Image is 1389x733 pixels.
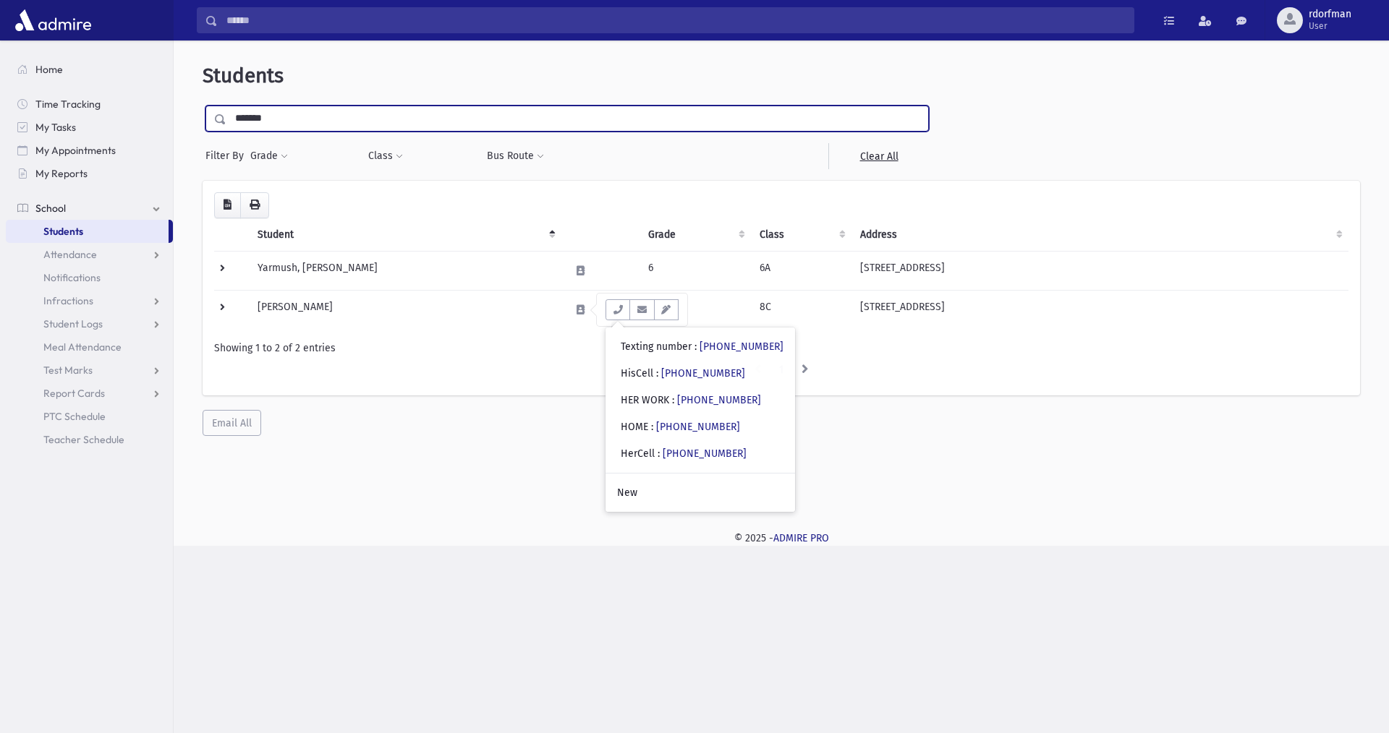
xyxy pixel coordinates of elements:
[35,202,66,215] span: School
[6,93,173,116] a: Time Tracking
[672,394,674,406] span: :
[6,266,173,289] a: Notifications
[368,143,404,169] button: Class
[661,367,745,380] a: [PHONE_NUMBER]
[640,251,751,290] td: 6
[486,143,545,169] button: Bus Route
[677,394,761,406] a: [PHONE_NUMBER]
[249,251,561,290] td: Yarmush, [PERSON_NAME]
[656,367,658,380] span: :
[35,144,116,157] span: My Appointments
[240,192,269,218] button: Print
[6,58,173,81] a: Home
[751,218,852,252] th: Class: activate to sort column ascending
[6,382,173,405] a: Report Cards
[851,218,1348,252] th: Address: activate to sort column ascending
[6,197,173,220] a: School
[751,251,852,290] td: 6A
[43,364,93,377] span: Test Marks
[658,447,660,460] span: :
[214,340,1348,356] div: Showing 1 to 2 of 2 entries
[606,479,795,506] a: New
[6,359,173,382] a: Test Marks
[6,428,173,451] a: Teacher Schedule
[640,218,751,252] th: Grade: activate to sort column ascending
[218,7,1134,33] input: Search
[6,139,173,162] a: My Appointments
[621,339,783,354] div: Texting number
[203,64,284,87] span: Students
[250,143,289,169] button: Grade
[43,271,101,284] span: Notifications
[621,366,745,381] div: HisCell
[851,251,1348,290] td: [STREET_ADDRESS]
[197,531,1366,546] div: © 2025 -
[35,167,88,180] span: My Reports
[43,410,106,423] span: PTC Schedule
[203,410,261,436] button: Email All
[6,335,173,359] a: Meal Attendance
[43,433,124,446] span: Teacher Schedule
[621,419,740,434] div: HOME
[6,405,173,428] a: PTC Schedule
[43,225,83,238] span: Students
[35,98,101,111] span: Time Tracking
[6,220,169,243] a: Students
[656,421,740,433] a: [PHONE_NUMBER]
[12,6,95,35] img: AdmirePro
[654,299,679,320] button: Email Templates
[700,340,783,353] a: [PHONE_NUMBER]
[621,446,747,461] div: HerCell
[773,532,829,544] a: ADMIRE PRO
[6,243,173,266] a: Attendance
[6,289,173,312] a: Infractions
[205,148,250,163] span: Filter By
[828,143,929,169] a: Clear All
[851,290,1348,329] td: [STREET_ADDRESS]
[249,218,561,252] th: Student: activate to sort column descending
[43,317,103,330] span: Student Logs
[43,340,122,353] span: Meal Attendance
[249,290,561,329] td: [PERSON_NAME]
[1309,20,1351,32] span: User
[6,312,173,335] a: Student Logs
[43,248,97,261] span: Attendance
[43,387,105,400] span: Report Cards
[621,393,761,408] div: HER WORK
[214,192,241,218] button: CSV
[663,447,747,460] a: [PHONE_NUMBER]
[43,294,93,307] span: Infractions
[1309,9,1351,20] span: rdorfman
[651,421,653,433] span: :
[694,340,697,353] span: :
[6,162,173,185] a: My Reports
[35,63,63,76] span: Home
[6,116,173,139] a: My Tasks
[640,290,751,329] td: 8
[751,290,852,329] td: 8C
[35,121,76,134] span: My Tasks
